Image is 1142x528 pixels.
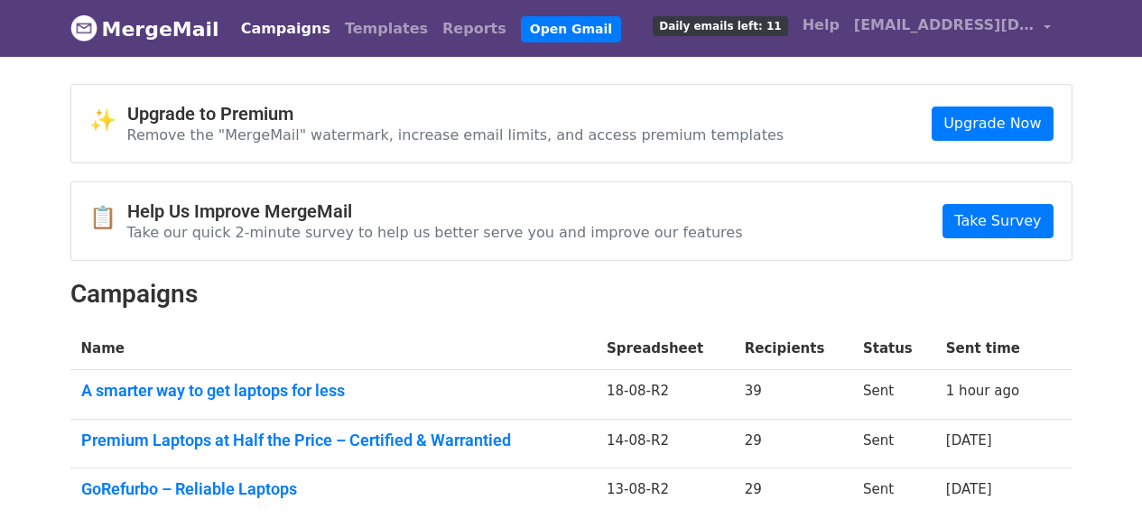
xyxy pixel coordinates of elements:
span: [EMAIL_ADDRESS][DOMAIN_NAME] [854,14,1035,36]
p: Remove the "MergeMail" watermark, increase email limits, and access premium templates [127,125,785,144]
th: Status [852,328,935,370]
a: MergeMail [70,10,219,48]
a: [DATE] [946,432,992,449]
th: Spreadsheet [596,328,734,370]
h2: Campaigns [70,279,1072,310]
a: Take Survey [942,204,1053,238]
td: 13-08-R2 [596,468,734,517]
th: Sent time [935,328,1047,370]
a: Premium Laptops at Half the Price – Certified & Warrantied [81,431,586,450]
th: Recipients [734,328,852,370]
a: 1 hour ago [946,383,1019,399]
td: 29 [734,419,852,468]
a: Help [795,7,847,43]
a: Campaigns [234,11,338,47]
span: ✨ [89,107,127,134]
img: MergeMail logo [70,14,97,42]
span: 📋 [89,205,127,231]
td: Sent [852,468,935,517]
p: Take our quick 2-minute survey to help us better serve you and improve our features [127,223,743,242]
td: 14-08-R2 [596,419,734,468]
a: Upgrade Now [932,107,1053,141]
td: Sent [852,419,935,468]
a: GoRefurbo – Reliable Laptops [81,479,586,499]
td: Sent [852,370,935,420]
td: 39 [734,370,852,420]
a: Templates [338,11,435,47]
a: A smarter way to get laptops for less [81,381,586,401]
a: Daily emails left: 11 [645,7,794,43]
td: 29 [734,468,852,517]
a: [DATE] [946,481,992,497]
a: Open Gmail [521,16,621,42]
td: 18-08-R2 [596,370,734,420]
a: Reports [435,11,514,47]
a: [EMAIL_ADDRESS][DOMAIN_NAME] [847,7,1058,50]
th: Name [70,328,597,370]
h4: Upgrade to Premium [127,103,785,125]
h4: Help Us Improve MergeMail [127,200,743,222]
span: Daily emails left: 11 [653,16,787,36]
